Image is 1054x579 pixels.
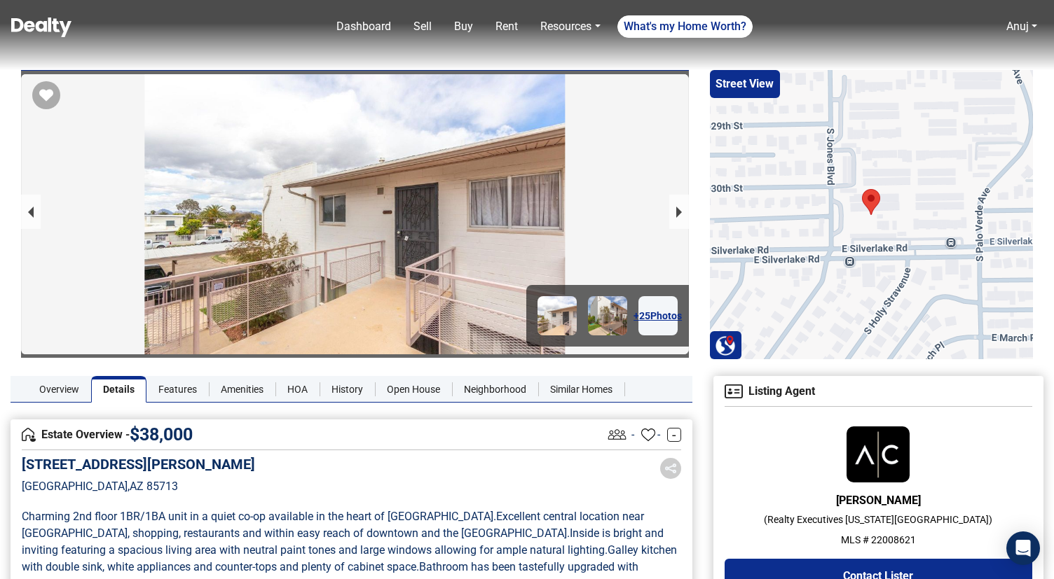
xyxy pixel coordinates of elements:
button: previous slide / item [21,195,41,229]
span: - [657,426,660,443]
img: Agent [847,426,910,482]
p: MLS # 22008621 [725,533,1032,547]
a: - [667,428,681,442]
span: Inside is bright and inviting featuring a spacious living area with neutral paint tones and large... [22,526,666,557]
button: next slide / item [669,195,689,229]
img: Overview [22,428,36,442]
span: $ 38,000 [130,429,193,440]
a: HOA [275,376,320,403]
a: Similar Homes [538,376,624,403]
img: Favourites [641,428,655,442]
a: Rent [490,13,523,41]
a: Neighborhood [452,376,538,403]
h4: Listing Agent [725,384,1032,398]
a: Sell [408,13,437,41]
span: Excellent central location near [GEOGRAPHIC_DATA], shopping, restaurants and within easy reach of... [22,510,647,540]
a: Overview [27,376,91,403]
a: What's my Home Worth? [617,15,753,38]
img: Listing View [605,422,629,447]
div: Open Intercom Messenger [1006,531,1040,565]
a: History [320,376,375,403]
button: Street View [710,70,780,98]
span: Galley kitchen with double sink, white appliances and counter-tops and plenty of cabinet space . [22,543,680,573]
img: Search Homes at Dealty [715,335,736,356]
img: Image [538,296,577,335]
a: Details [91,376,146,403]
p: [GEOGRAPHIC_DATA] , AZ 85713 [22,478,255,495]
span: - [631,426,634,443]
a: Anuj [1001,13,1043,41]
iframe: BigID CMP Widget [7,537,49,579]
img: Dealty - Buy, Sell & Rent Homes [11,18,71,37]
span: Charming 2nd floor 1BR/1BA unit in a quiet co-op available in the heart of [GEOGRAPHIC_DATA] . [22,510,496,523]
a: Dashboard [331,13,397,41]
a: Resources [535,13,605,41]
h5: [STREET_ADDRESS][PERSON_NAME] [22,456,255,473]
h4: Estate Overview - [22,428,605,442]
img: Agent [725,384,743,398]
a: Open House [375,376,452,403]
h6: [PERSON_NAME] [725,494,1032,507]
a: Buy [449,13,479,41]
a: +25Photos [638,296,678,335]
p: ( Realty Executives [US_STATE][GEOGRAPHIC_DATA] ) [725,512,1032,527]
a: Features [146,376,209,403]
a: Anuj [1006,20,1029,33]
img: Image [588,296,627,335]
a: Amenities [209,376,275,403]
